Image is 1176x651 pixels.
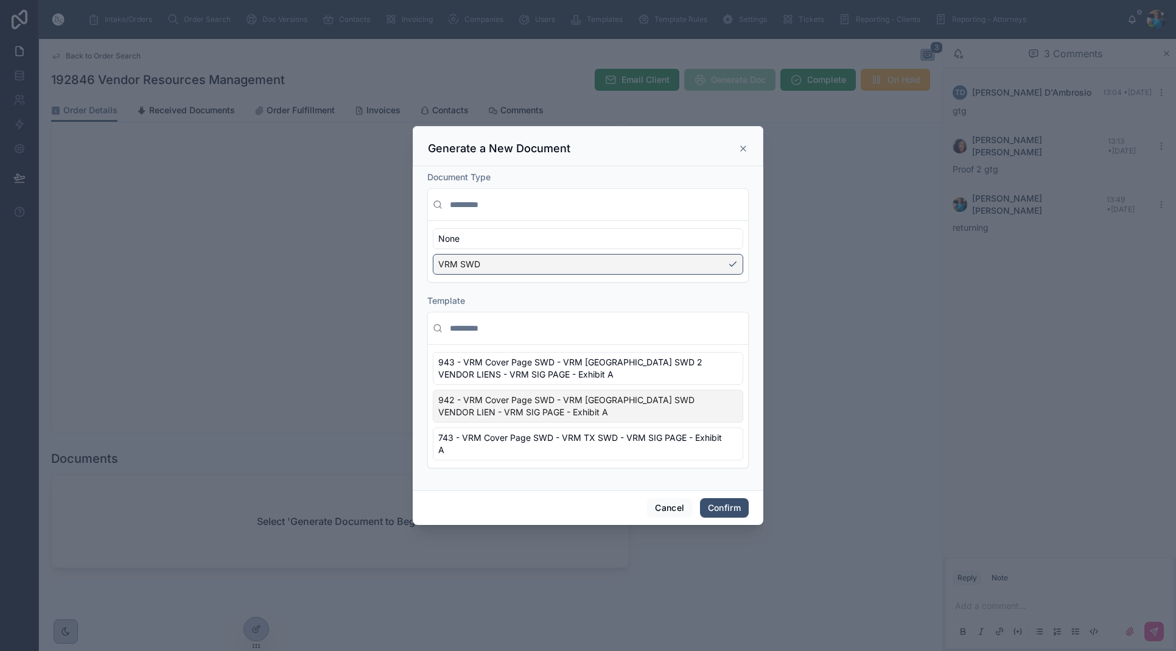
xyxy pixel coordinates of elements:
[428,141,570,156] h3: Generate a New Document
[427,172,491,182] span: Document Type
[647,498,692,518] button: Cancel
[433,228,743,249] div: None
[438,432,723,456] span: 743 - VRM Cover Page SWD - VRM TX SWD - VRM SIG PAGE - Exhibit A
[428,345,748,468] div: Suggestions
[700,498,749,518] button: Confirm
[438,356,723,381] span: 943 - VRM Cover Page SWD - VRM [GEOGRAPHIC_DATA] SWD 2 VENDOR LIENS - VRM SIG PAGE - Exhibit A
[438,258,480,270] span: VRM SWD
[438,394,723,418] span: 942 - VRM Cover Page SWD - VRM [GEOGRAPHIC_DATA] SWD VENDOR LIEN - VRM SIG PAGE - Exhibit A
[428,221,748,282] div: Suggestions
[427,295,465,306] span: Template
